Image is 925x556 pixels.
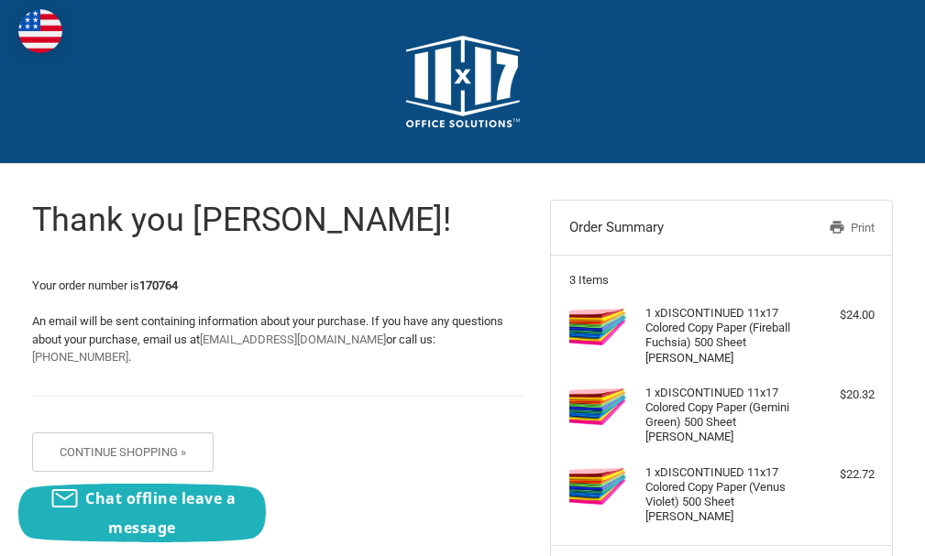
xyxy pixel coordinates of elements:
[569,273,875,288] h3: 3 Items
[798,465,875,484] div: $22.72
[85,488,236,538] span: Chat offline leave a message
[406,36,520,127] img: 11x17.com
[775,219,875,237] a: Print
[645,386,794,445] h4: 1 x DISCONTINUED 11x17 Colored Copy Paper (Gemini Green) 500 Sheet [PERSON_NAME]
[32,314,503,364] span: An email will be sent containing information about your purchase. If you have any questions about...
[798,306,875,324] div: $24.00
[645,465,794,525] h4: 1 x DISCONTINUED 11x17 Colored Copy Paper (Venus Violet) 500 Sheet [PERSON_NAME]
[32,200,523,241] h1: Thank you [PERSON_NAME]!
[32,432,215,472] button: Continue Shopping »
[32,350,128,364] a: [PHONE_NUMBER]
[139,278,178,292] strong: 170764
[32,278,178,292] span: Your order number is
[569,219,775,237] h3: Order Summary
[645,306,794,365] h4: 1 x DISCONTINUED 11x17 Colored Copy Paper (Fireball Fuchsia) 500 Sheet [PERSON_NAME]
[18,9,62,53] img: duty and tax information for United States
[200,333,386,346] a: [EMAIL_ADDRESS][DOMAIN_NAME]
[798,386,875,404] div: $20.32
[18,484,266,542] button: Chat offline leave a message
[774,507,925,556] iframe: Google Customer Reviews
